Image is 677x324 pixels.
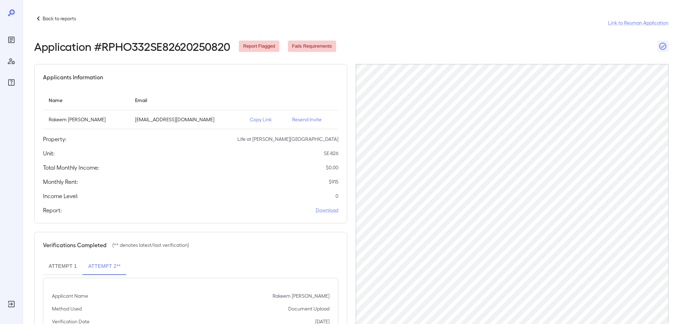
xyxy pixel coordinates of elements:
[34,40,230,53] h2: Application # RPHO332SE82620250820
[250,116,281,123] p: Copy Link
[6,55,17,67] div: Manage Users
[135,116,238,123] p: [EMAIL_ADDRESS][DOMAIN_NAME]
[43,177,78,186] h5: Monthly Rent:
[316,207,338,214] a: Download
[273,292,329,299] p: Rakeem [PERSON_NAME]
[52,305,82,312] p: Method Used
[43,258,82,275] button: Attempt 1
[129,90,244,110] th: Email
[329,178,338,185] p: $ 915
[43,206,62,214] h5: Report:
[112,241,189,249] p: (** denotes latest/last verification)
[43,135,66,143] h5: Property:
[237,136,338,143] p: Life at [PERSON_NAME][GEOGRAPHIC_DATA]
[239,43,279,50] span: Report Flagged
[49,116,124,123] p: Rakeem [PERSON_NAME]
[43,149,55,158] h5: Unit:
[43,90,338,129] table: simple table
[324,150,338,157] p: SE-826
[6,298,17,310] div: Log Out
[52,292,88,299] p: Applicant Name
[43,73,103,81] h5: Applicants Information
[6,77,17,88] div: FAQ
[43,241,107,249] h5: Verifications Completed
[43,90,129,110] th: Name
[292,116,333,123] p: Resend Invite
[326,164,338,171] p: $ 0.00
[608,19,668,26] a: Link to Resman Application
[43,192,78,200] h5: Income Level:
[6,34,17,46] div: Reports
[43,15,76,22] p: Back to reports
[657,41,668,52] button: Close Report
[335,192,338,200] p: 0
[288,43,336,50] span: Fails Requirements
[288,305,329,312] p: Document Upload
[82,258,126,275] button: Attempt 2**
[43,163,99,172] h5: Total Monthly Income:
